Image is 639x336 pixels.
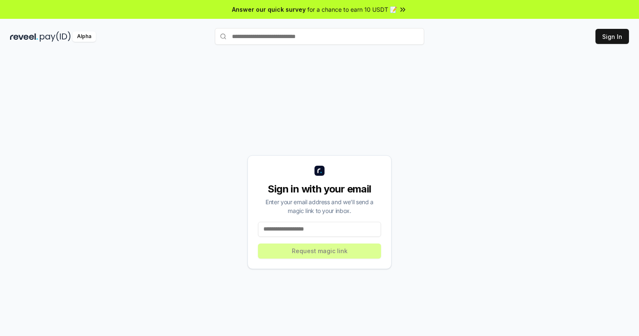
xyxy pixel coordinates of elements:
img: reveel_dark [10,31,38,42]
img: pay_id [40,31,71,42]
span: Answer our quick survey [232,5,306,14]
div: Sign in with your email [258,182,381,196]
div: Enter your email address and we’ll send a magic link to your inbox. [258,197,381,215]
button: Sign In [595,29,629,44]
span: for a chance to earn 10 USDT 📝 [307,5,397,14]
img: logo_small [314,166,325,176]
div: Alpha [72,31,96,42]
